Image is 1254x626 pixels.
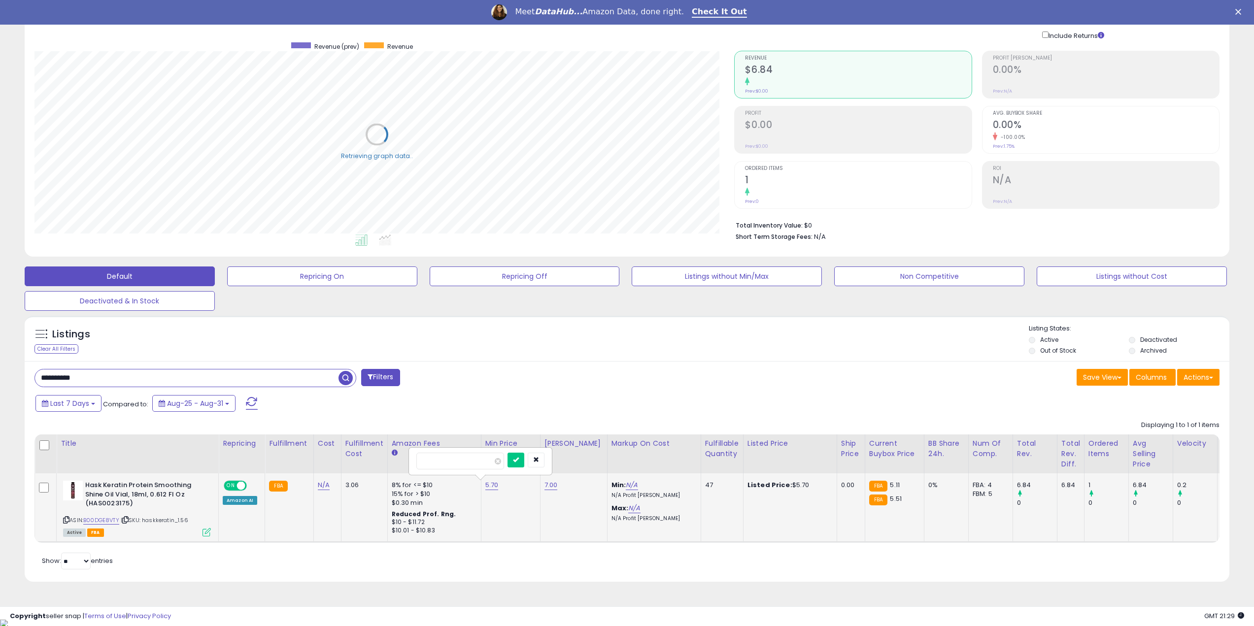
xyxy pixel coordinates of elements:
[1029,324,1229,333] p: Listing States:
[491,4,507,20] img: Profile image for Georgie
[392,490,474,498] div: 15% for > $10
[611,492,693,499] p: N/A Profit [PERSON_NAME]
[430,266,620,286] button: Repricing Off
[63,481,83,500] img: 31e4pyfCajL._SL40_.jpg
[993,174,1219,188] h2: N/A
[1040,335,1058,344] label: Active
[611,480,626,490] b: Min:
[223,496,257,505] div: Amazon AI
[745,64,971,77] h2: $6.84
[227,266,417,286] button: Repricing On
[993,143,1015,149] small: Prev: 1.75%
[869,494,887,505] small: FBA
[747,438,833,449] div: Listed Price
[392,498,474,507] div: $0.30 min
[392,527,474,535] div: $10.01 - $10.83
[1140,346,1167,355] label: Archived
[52,328,90,341] h5: Listings
[607,434,701,473] th: The percentage added to the cost of goods (COGS) that forms the calculator for Min & Max prices.
[10,612,171,621] div: seller snap | |
[973,438,1009,459] div: Num of Comp.
[973,481,1005,490] div: FBA: 4
[632,266,822,286] button: Listings without Min/Max
[50,398,89,408] span: Last 7 Days
[318,480,330,490] a: N/A
[928,481,961,490] div: 0%
[1133,481,1173,490] div: 6.84
[103,399,148,409] span: Compared to:
[1035,30,1116,41] div: Include Returns
[611,503,629,513] b: Max:
[83,516,119,525] a: B00DGE8VTY
[544,480,558,490] a: 7.00
[1133,498,1173,507] div: 0
[747,480,792,490] b: Listed Price:
[25,291,215,311] button: Deactivated & In Stock
[869,481,887,492] small: FBA
[35,395,102,412] button: Last 7 Days
[128,611,171,621] a: Privacy Policy
[736,221,803,230] b: Total Inventory Value:
[535,7,582,16] i: DataHub...
[745,119,971,132] h2: $0.00
[392,481,474,490] div: 8% for <= $10
[269,438,309,449] div: Fulfillment
[745,143,768,149] small: Prev: $0.00
[745,198,759,204] small: Prev: 0
[25,266,215,286] button: Default
[1017,438,1053,459] div: Total Rev.
[392,510,456,518] b: Reduced Prof. Rng.
[63,528,86,537] span: All listings currently available for purchase on Amazon
[814,232,826,241] span: N/A
[628,503,640,513] a: N/A
[1077,369,1128,386] button: Save View
[993,198,1012,204] small: Prev: N/A
[736,232,813,241] b: Short Term Storage Fees:
[928,438,964,459] div: BB Share 24h.
[1235,9,1245,15] div: Close
[345,438,383,459] div: Fulfillment Cost
[269,481,287,492] small: FBA
[841,481,857,490] div: 0.00
[993,166,1219,171] span: ROI
[705,481,736,490] div: 47
[747,481,829,490] div: $5.70
[121,516,188,524] span: | SKU: haskkeratin_1.56
[841,438,861,459] div: Ship Price
[515,7,684,17] div: Meet Amazon Data, done right.
[84,611,126,621] a: Terms of Use
[1133,438,1169,469] div: Avg Selling Price
[1017,481,1057,490] div: 6.84
[361,369,400,386] button: Filters
[1204,611,1244,621] span: 2025-09-8 21:29 GMT
[993,119,1219,132] h2: 0.00%
[745,174,971,188] h2: 1
[993,111,1219,116] span: Avg. Buybox Share
[736,219,1212,231] li: $0
[485,480,499,490] a: 5.70
[745,88,768,94] small: Prev: $0.00
[245,482,261,490] span: OFF
[392,449,398,458] small: Amazon Fees.
[1040,346,1076,355] label: Out of Stock
[1088,438,1124,459] div: Ordered Items
[1088,481,1128,490] div: 1
[745,166,971,171] span: Ordered Items
[1177,481,1217,490] div: 0.2
[1061,438,1080,469] div: Total Rev. Diff.
[1017,498,1057,507] div: 0
[1088,498,1128,507] div: 0
[1140,335,1177,344] label: Deactivated
[993,88,1012,94] small: Prev: N/A
[10,611,46,621] strong: Copyright
[890,480,900,490] span: 5.11
[42,556,113,565] span: Show: entries
[87,528,104,537] span: FBA
[993,64,1219,77] h2: 0.00%
[152,395,236,412] button: Aug-25 - Aug-31
[544,438,603,449] div: [PERSON_NAME]
[1177,438,1213,449] div: Velocity
[611,515,693,522] p: N/A Profit [PERSON_NAME]
[223,438,261,449] div: Repricing
[167,398,223,408] span: Aug-25 - Aug-31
